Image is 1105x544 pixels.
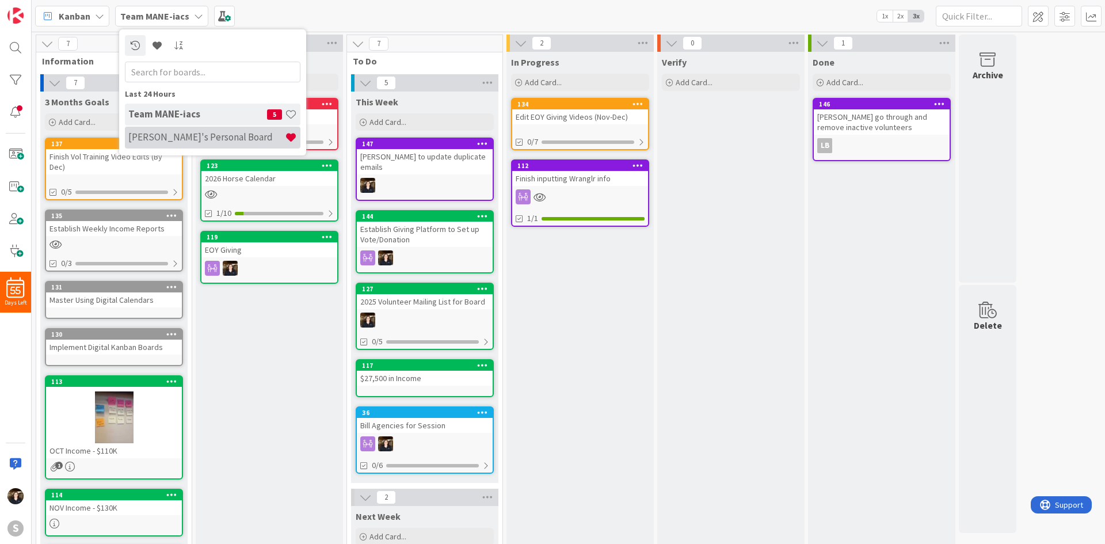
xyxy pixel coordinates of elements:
[512,99,648,124] div: 134Edit EOY Giving Videos (Nov-Dec)
[378,250,393,265] img: KS
[511,56,559,68] span: In Progress
[360,313,375,328] img: KS
[357,139,493,174] div: 147[PERSON_NAME] to update duplicate emails
[357,222,493,247] div: Establish Giving Platform to Set up Vote/Donation
[357,139,493,149] div: 147
[46,221,182,236] div: Establish Weekly Income Reports
[51,491,182,499] div: 114
[46,376,182,458] div: 113OCT Income - $110K
[372,459,383,471] span: 0/6
[46,149,182,174] div: Finish Vol Training Video Edits (By Dec)
[207,233,337,241] div: 119
[7,7,24,24] img: Visit kanbanzone.com
[683,36,702,50] span: 0
[357,250,493,265] div: KS
[527,136,538,148] span: 0/7
[517,100,648,108] div: 134
[974,318,1002,332] div: Delete
[51,140,182,148] div: 137
[61,186,72,198] span: 0/5
[201,161,337,171] div: 123
[46,329,182,355] div: 130Implement Digital Kanban Boards
[357,294,493,309] div: 2025 Volunteer Mailing List for Board
[201,161,337,186] div: 1232026 Horse Calendar
[833,36,853,50] span: 1
[525,77,562,88] span: Add Card...
[378,436,393,451] img: KS
[128,108,267,120] h4: Team MANE-iacs
[125,88,300,100] div: Last 24 Hours
[360,178,375,193] img: KS
[893,10,908,22] span: 2x
[357,211,493,247] div: 144Establish Giving Platform to Set up Vote/Donation
[59,117,96,127] span: Add Card...
[55,462,63,469] span: 1
[369,37,388,51] span: 7
[201,261,337,276] div: KS
[46,282,182,307] div: 131Master Using Digital Calendars
[46,490,182,515] div: 114NOV Income - $130K
[357,360,493,386] div: 117$27,500 in Income
[512,109,648,124] div: Edit EOY Giving Videos (Nov-Dec)
[362,409,493,417] div: 36
[357,149,493,174] div: [PERSON_NAME] to update duplicate emails
[45,96,109,108] span: 3 Months Goals
[46,490,182,500] div: 114
[46,292,182,307] div: Master Using Digital Calendars
[357,284,493,309] div: 1272025 Volunteer Mailing List for Board
[357,436,493,451] div: KS
[51,283,182,291] div: 131
[369,531,406,542] span: Add Card...
[676,77,712,88] span: Add Card...
[357,284,493,294] div: 127
[128,131,285,143] h4: [PERSON_NAME]'s Personal Board
[42,55,177,67] span: Information
[51,378,182,386] div: 113
[877,10,893,22] span: 1x
[357,211,493,222] div: 144
[813,56,835,68] span: Done
[7,488,24,504] img: KS
[357,313,493,328] div: KS
[376,490,396,504] span: 2
[46,139,182,149] div: 137
[369,117,406,127] span: Add Card...
[662,56,687,68] span: Verify
[814,138,950,153] div: LB
[973,68,1003,82] div: Archive
[819,100,950,108] div: 146
[46,500,182,515] div: NOV Income - $130K
[125,62,300,82] input: Search for boards...
[46,211,182,236] div: 135Establish Weekly Income Reports
[58,37,78,51] span: 7
[356,96,398,108] span: This Week
[46,282,182,292] div: 131
[59,9,90,23] span: Kanban
[24,2,52,16] span: Support
[357,360,493,371] div: 117
[46,329,182,340] div: 130
[376,76,396,90] span: 5
[362,140,493,148] div: 147
[362,285,493,293] div: 127
[51,330,182,338] div: 130
[46,340,182,355] div: Implement Digital Kanban Boards
[936,6,1022,26] input: Quick Filter...
[223,261,238,276] img: KS
[527,212,538,225] span: 1/1
[512,171,648,186] div: Finish inputting Wranglr info
[201,171,337,186] div: 2026 Horse Calendar
[356,511,401,522] span: Next Week
[357,418,493,433] div: Bill Agencies for Session
[362,212,493,220] div: 144
[46,376,182,387] div: 113
[512,161,648,171] div: 112
[357,408,493,418] div: 36
[357,408,493,433] div: 36Bill Agencies for Session
[46,211,182,221] div: 135
[10,287,21,295] span: 55
[201,242,337,257] div: EOY Giving
[46,443,182,458] div: OCT Income - $110K
[353,55,488,67] span: To Do
[814,109,950,135] div: [PERSON_NAME] go through and remove inactive volunteers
